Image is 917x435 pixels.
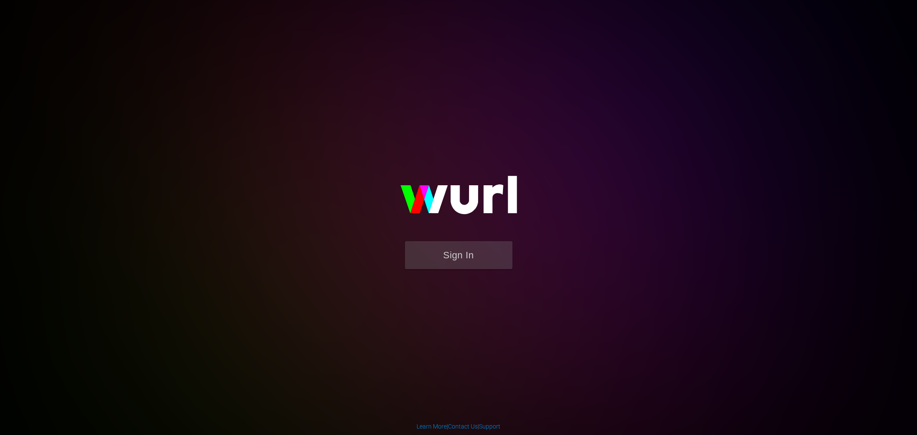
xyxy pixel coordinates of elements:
a: Learn More [417,423,447,430]
a: Contact Us [448,423,478,430]
a: Support [479,423,500,430]
div: | | [417,422,500,431]
img: wurl-logo-on-black-223613ac3d8ba8fe6dc639794a292ebdb59501304c7dfd60c99c58986ef67473.svg [373,157,545,241]
button: Sign In [405,241,512,269]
